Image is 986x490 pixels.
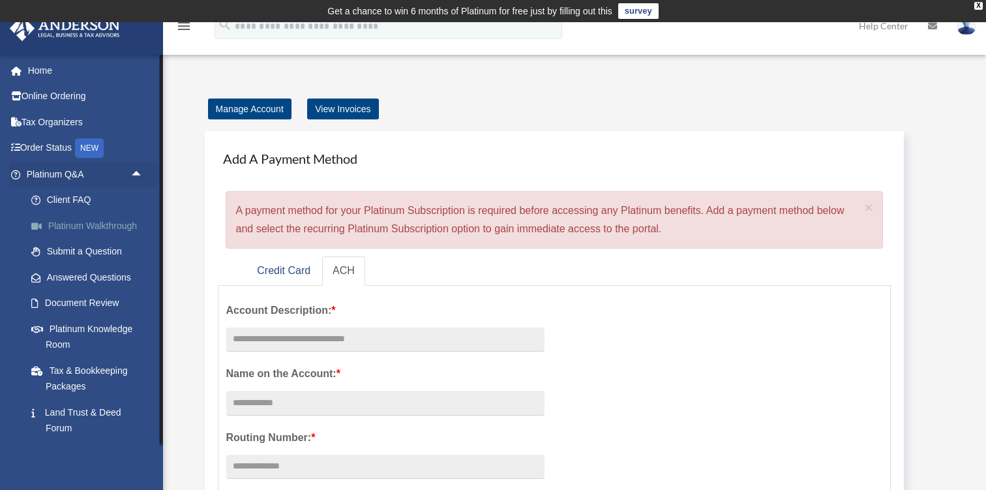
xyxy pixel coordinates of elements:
[218,144,891,173] h4: Add A Payment Method
[9,57,163,84] a: Home
[6,16,124,41] img: Anderson Advisors Platinum Portal
[957,16,976,35] img: User Pic
[618,3,659,19] a: survey
[226,365,545,383] label: Name on the Account:
[9,135,163,162] a: Order StatusNEW
[9,109,163,135] a: Tax Organizers
[208,99,291,119] a: Manage Account
[18,290,163,316] a: Document Review
[226,301,545,320] label: Account Description:
[9,84,163,110] a: Online Ordering
[18,187,163,213] a: Client FAQ
[327,3,612,19] div: Get a chance to win 6 months of Platinum for free just by filling out this
[865,200,873,215] span: ×
[246,256,321,286] a: Credit Card
[18,239,163,265] a: Submit a Question
[75,138,104,158] div: NEW
[18,441,163,467] a: Portal Feedback
[218,18,232,32] i: search
[18,264,163,290] a: Answered Questions
[307,99,378,119] a: View Invoices
[18,316,163,358] a: Platinum Knowledge Room
[18,213,163,239] a: Platinum Walkthrough
[322,256,365,286] a: ACH
[130,161,157,188] span: arrow_drop_up
[9,161,163,187] a: Platinum Q&Aarrow_drop_up
[226,191,884,249] div: A payment method for your Platinum Subscription is required before accessing any Platinum benefit...
[176,18,192,34] i: menu
[865,200,873,214] button: Close
[18,399,163,441] a: Land Trust & Deed Forum
[974,2,983,10] div: close
[18,358,163,399] a: Tax & Bookkeeping Packages
[176,23,192,34] a: menu
[226,429,545,447] label: Routing Number:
